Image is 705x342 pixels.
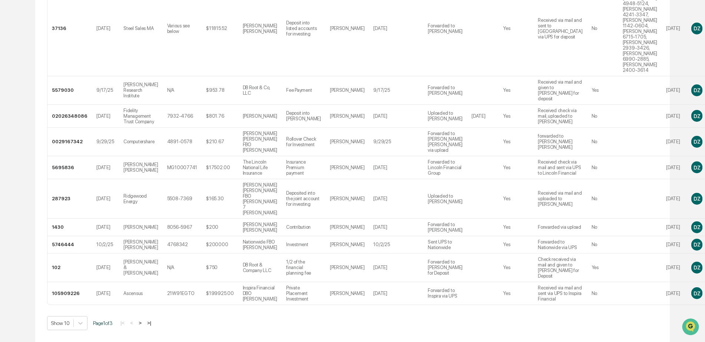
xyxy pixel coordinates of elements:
div: We're available if you need us! [25,64,94,70]
td: 4768342 [163,236,202,254]
td: Yes [499,179,533,219]
td: 5695836 [47,156,92,179]
span: Pylon [74,125,90,131]
td: Uploaded to [PERSON_NAME] [423,179,467,219]
td: [DATE] [662,76,687,105]
td: Contribution [282,219,325,236]
td: 10/2/25 [369,236,423,254]
button: > [136,320,144,326]
td: Received via mail and sent via UPS to Inspira Financial [533,282,587,305]
td: 9/17/25 [369,76,423,105]
td: [DATE] [369,219,423,236]
td: $199925.00 [202,282,238,305]
td: 102 [47,254,92,282]
td: Private Placement Investment [282,282,325,305]
td: [DATE] [92,179,119,219]
td: Inspira Financial DBO [PERSON_NAME] [238,282,282,305]
td: 0029167342 [47,128,92,156]
span: DZ [694,164,700,171]
td: Forwarded to Nationwide via UPS [533,236,587,254]
td: 5508-7369 [163,179,202,219]
td: Nationwide FBO [PERSON_NAME] [238,236,282,254]
iframe: Open customer support [681,318,701,338]
td: forwarded to [PERSON_NAME] [PERSON_NAME] [533,128,587,156]
td: [PERSON_NAME] [325,282,369,305]
td: Yes [499,105,533,128]
span: DZ [694,241,700,248]
td: [PERSON_NAME] [PERSON_NAME] [119,236,163,254]
p: How can we help? [7,16,135,27]
a: 🖐️Preclearance [4,90,51,104]
td: No [587,219,618,236]
span: DZ [694,195,700,202]
td: 8056-5967 [163,219,202,236]
td: [PERSON_NAME] [PERSON_NAME] [119,156,163,179]
td: $953.78 [202,76,238,105]
a: Powered byPylon [52,125,90,131]
td: $801.76 [202,105,238,128]
td: $200 [202,219,238,236]
td: Forwarded to Lincoln Financial Group [423,156,467,179]
td: [DATE] [92,219,119,236]
td: $750 [202,254,238,282]
td: 21W91EGTO [163,282,202,305]
div: 🔎 [7,108,13,114]
td: Computershare [119,128,163,156]
button: < [128,320,135,326]
td: [PERSON_NAME] [325,128,369,156]
td: [PERSON_NAME] [325,254,369,282]
td: No [587,282,618,305]
td: Investment [282,236,325,254]
td: [DATE] [369,156,423,179]
td: Yes [587,76,618,105]
td: [PERSON_NAME] [238,105,282,128]
td: 4891-0578 [163,128,202,156]
td: [DATE] [662,219,687,236]
td: Check received via mail and given to [PERSON_NAME] for Deposit [533,254,587,282]
td: Yes [499,128,533,156]
td: N/A [163,254,202,282]
td: 1430 [47,219,92,236]
td: 10/2/25 [92,236,119,254]
td: [PERSON_NAME] [325,236,369,254]
td: Fee Payment [282,76,325,105]
div: 🖐️ [7,94,13,100]
td: [DATE] [662,236,687,254]
td: Yes [499,282,533,305]
td: 7932-4766 [163,105,202,128]
td: [DATE] [467,105,499,128]
div: 🗄️ [54,94,60,100]
td: [DATE] [92,105,119,128]
button: Start new chat [126,59,135,68]
span: Preclearance [15,93,48,101]
td: Sent UPS to Nationwide [423,236,467,254]
td: [DATE] [662,179,687,219]
img: 1746055101610-c473b297-6a78-478c-a979-82029cc54cd1 [7,57,21,70]
td: Received via mail and uploaded to [PERSON_NAME] [533,179,587,219]
td: 105909226 [47,282,92,305]
td: [DATE] [662,156,687,179]
td: [PERSON_NAME] [325,76,369,105]
span: DZ [694,87,700,93]
td: [PERSON_NAME] [325,219,369,236]
td: 1/2 of the financial planning fee [282,254,325,282]
td: MG10007741 [163,156,202,179]
td: [DATE] [662,254,687,282]
td: The Lincoln National Life Insurance [238,156,282,179]
td: Yes [587,254,618,282]
td: [DATE] [92,254,119,282]
td: 9/17/25 [92,76,119,105]
td: [DATE] [369,282,423,305]
td: [DATE] [92,156,119,179]
td: [DATE] [369,254,423,282]
td: Insurance Premium payment [282,156,325,179]
td: Rollover Check for Investment [282,128,325,156]
td: [DATE] [92,282,119,305]
td: Yes [499,254,533,282]
div: Start new chat [25,57,122,64]
td: [PERSON_NAME] [PERSON_NAME] FBO [PERSON_NAME] [238,128,282,156]
td: Forwarded via upload [533,219,587,236]
td: Forwarded to Inspira via UPS [423,282,467,305]
span: Attestations [61,93,92,101]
